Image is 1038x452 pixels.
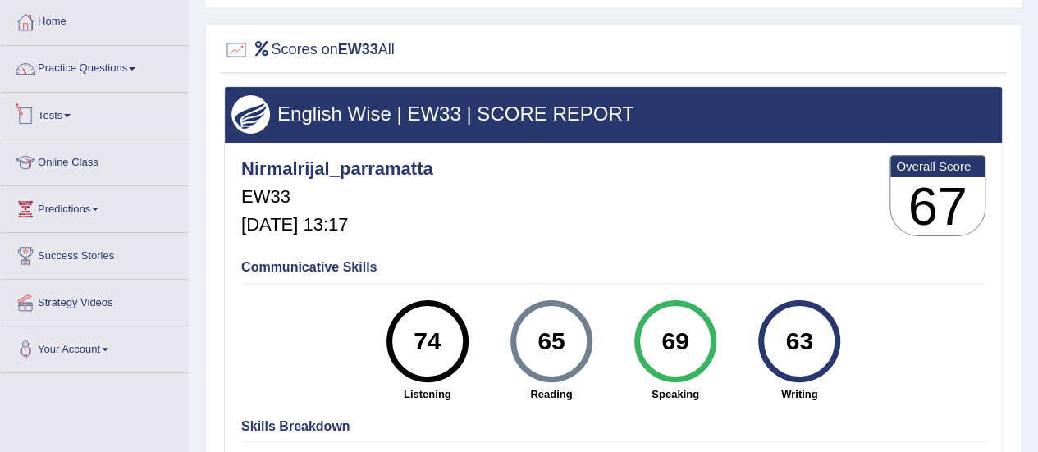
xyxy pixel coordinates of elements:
h4: Communicative Skills [241,260,985,275]
h4: Nirmalrijal_parramatta [241,159,433,179]
div: 69 [645,307,705,376]
strong: Listening [373,386,481,402]
a: Tests [1,93,188,134]
a: Success Stories [1,233,188,274]
a: Online Class [1,139,188,180]
h2: Scores on All [224,38,395,62]
h5: EW33 [241,187,433,207]
a: Your Account [1,326,188,368]
a: Predictions [1,186,188,227]
img: wings.png [231,95,270,134]
b: Overall Score [896,159,979,173]
strong: Speaking [621,386,729,402]
a: Strategy Videos [1,280,188,321]
strong: Writing [746,386,853,402]
h4: Skills Breakdown [241,419,985,434]
b: EW33 [338,41,378,57]
div: 65 [521,307,581,376]
a: Practice Questions [1,46,188,87]
h5: [DATE] 13:17 [241,215,433,235]
h3: English Wise | EW33 | SCORE REPORT [231,103,995,125]
div: 63 [770,307,830,376]
h3: 67 [890,177,985,236]
strong: Reading [497,386,605,402]
div: 74 [397,307,457,376]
